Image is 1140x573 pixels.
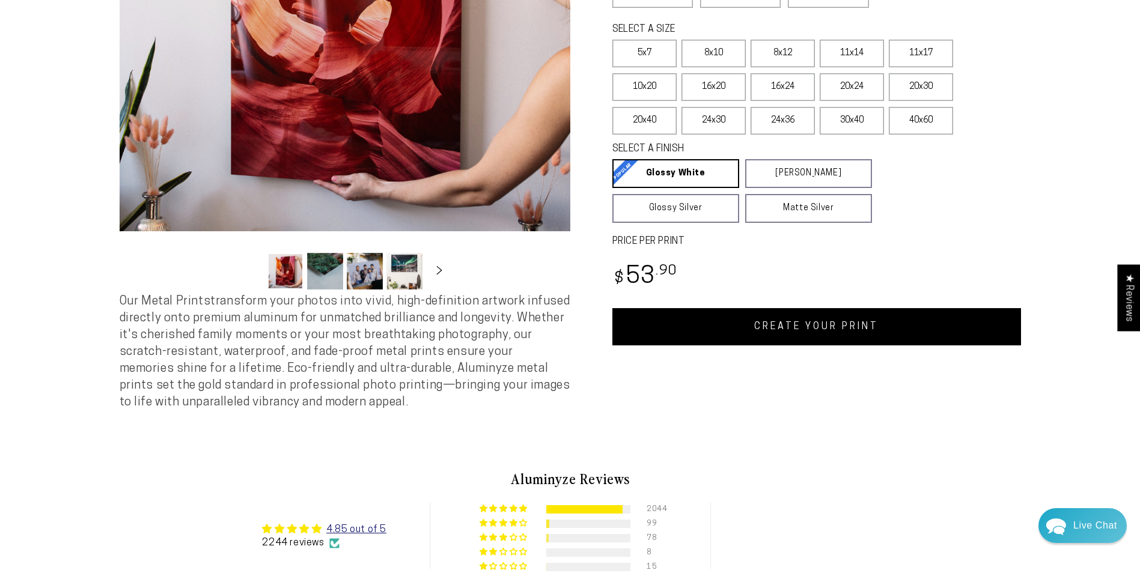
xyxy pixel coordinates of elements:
[889,73,953,101] label: 20x30
[480,519,529,528] div: 4% (99) reviews with 4 star rating
[219,468,921,489] h2: Aluminyze Reviews
[681,40,746,67] label: 8x10
[612,73,677,101] label: 10x20
[681,73,746,101] label: 16x20
[237,258,264,284] button: Slide left
[612,159,739,188] a: Glossy White
[751,107,815,135] label: 24x36
[262,536,386,550] div: 2244 reviews
[612,40,677,67] label: 5x7
[820,40,884,67] label: 11x14
[647,548,661,557] div: 8
[751,40,815,67] label: 8x12
[820,107,884,135] label: 30x40
[480,562,529,571] div: 1% (15) reviews with 1 star rating
[267,253,303,290] button: Load image 1 in gallery view
[326,525,386,535] a: 4.85 out of 5
[426,258,453,284] button: Slide right
[889,40,953,67] label: 11x17
[480,548,529,557] div: 0% (8) reviews with 2 star rating
[612,265,678,289] bdi: 53
[612,23,853,37] legend: SELECT A SIZE
[1117,264,1140,331] div: Click to open Judge.me floating reviews tab
[745,194,872,223] a: Matte Silver
[480,533,529,542] div: 3% (78) reviews with 3 star rating
[647,563,661,571] div: 15
[1038,508,1127,543] div: Chat widget toggle
[262,522,386,536] div: Average rating is 4.85 stars
[745,159,872,188] a: [PERSON_NAME]
[1073,508,1117,543] div: Live Chat
[329,538,340,548] img: Verified Checkmark
[386,253,422,290] button: Load image 4 in gallery view
[647,534,661,542] div: 78
[480,505,529,514] div: 91% (2044) reviews with 5 star rating
[614,271,624,287] span: $
[612,235,1021,249] label: PRICE PER PRINT
[347,253,383,290] button: Load image 3 in gallery view
[647,520,661,528] div: 99
[612,308,1021,345] a: CREATE YOUR PRINT
[889,107,953,135] label: 40x60
[647,505,661,514] div: 2044
[681,107,746,135] label: 24x30
[612,142,843,156] legend: SELECT A FINISH
[656,264,677,278] sup: .90
[612,194,739,223] a: Glossy Silver
[307,253,343,290] button: Load image 2 in gallery view
[612,107,677,135] label: 20x40
[820,73,884,101] label: 20x24
[751,73,815,101] label: 16x24
[120,296,570,408] span: Our Metal Prints transform your photos into vivid, high-definition artwork infused directly onto ...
